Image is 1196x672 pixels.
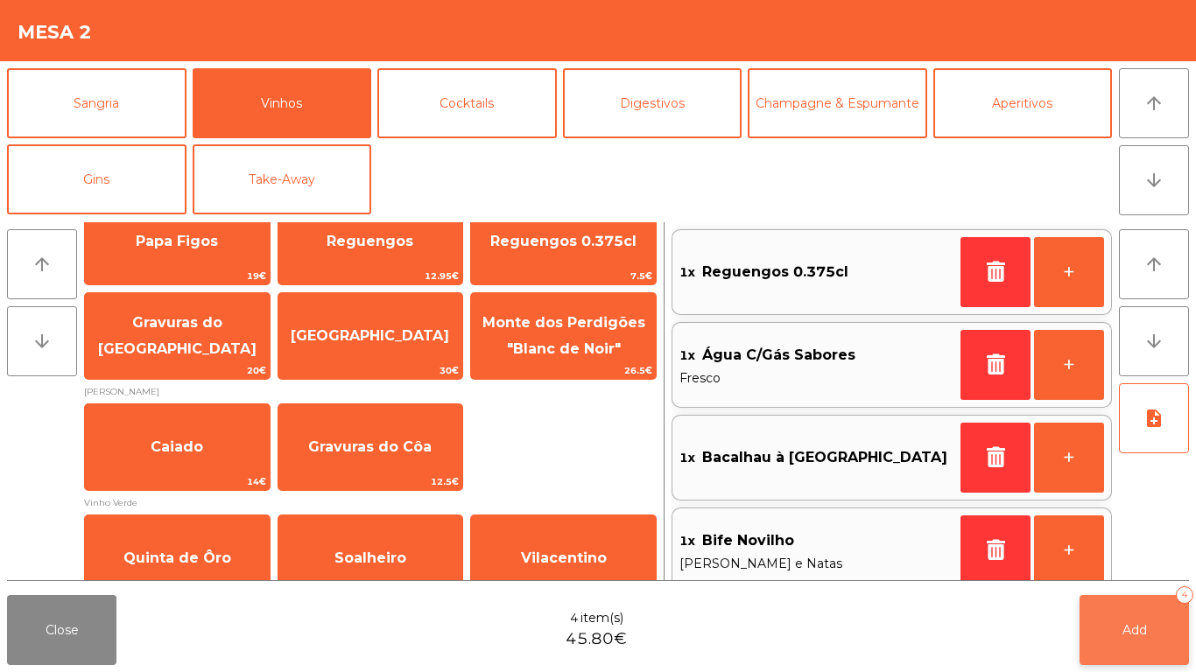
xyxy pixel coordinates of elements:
div: 4 [1176,586,1193,604]
span: 1x [679,342,695,368]
span: Fresco [679,368,953,388]
button: Cocktails [377,68,557,138]
button: + [1034,515,1104,585]
span: Vinho Verde [84,494,657,511]
h4: Mesa 2 [18,19,92,45]
i: arrow_upward [1143,254,1164,275]
button: arrow_downward [1119,145,1189,215]
button: Take-Away [193,144,372,214]
span: Caiado [151,438,203,455]
span: Vilacentino [521,549,607,566]
i: arrow_upward [32,254,53,275]
span: 30€ [278,362,463,379]
span: 1x [679,444,695,471]
span: 20€ [85,362,270,379]
button: Vinhos [193,68,372,138]
button: Gins [7,144,186,214]
span: Reguengos [327,233,413,249]
span: 7.5€ [471,268,656,284]
button: Sangria [7,68,186,138]
span: Soalheiro [334,549,406,566]
span: item(s) [580,609,623,627]
i: arrow_upward [1143,93,1164,114]
button: + [1034,237,1104,307]
span: Add [1122,622,1147,638]
span: [PERSON_NAME] [84,383,657,400]
i: arrow_downward [32,331,53,352]
button: arrow_upward [1119,68,1189,138]
span: 4 [570,609,579,627]
span: Quinta de Ôro [123,549,231,566]
span: Gravuras do Côa [308,438,432,455]
span: 1x [679,259,695,285]
button: + [1034,423,1104,493]
span: 14€ [85,473,270,490]
span: 12.5€ [278,473,463,490]
span: 12.95€ [278,268,463,284]
button: arrow_downward [7,306,77,376]
button: Close [7,595,116,665]
i: arrow_downward [1143,170,1164,191]
span: Papa Figos [136,233,218,249]
button: note_add [1119,383,1189,453]
button: Aperitivos [933,68,1113,138]
span: Gravuras do [GEOGRAPHIC_DATA] [98,314,257,357]
button: Digestivos [563,68,742,138]
span: 1x [679,528,695,554]
button: arrow_downward [1119,306,1189,376]
span: Monte dos Perdigões "Blanc de Noir" [482,314,645,357]
span: 26.5€ [471,362,656,379]
button: arrow_upward [7,229,77,299]
span: Bife Novilho [702,528,794,554]
span: Bacalhau à [GEOGRAPHIC_DATA] [702,444,947,471]
button: Champagne & Espumante [748,68,927,138]
span: Água C/Gás Sabores [702,342,855,368]
i: arrow_downward [1143,331,1164,352]
span: 45.80€ [566,627,627,651]
button: + [1034,330,1104,400]
span: [PERSON_NAME] e Natas [679,554,953,573]
span: Reguengos 0.375cl [490,233,637,249]
span: 19€ [85,268,270,284]
span: [GEOGRAPHIC_DATA] [291,327,449,344]
i: note_add [1143,408,1164,429]
span: Reguengos 0.375cl [702,259,848,285]
button: Add4 [1080,595,1189,665]
button: arrow_upward [1119,229,1189,299]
